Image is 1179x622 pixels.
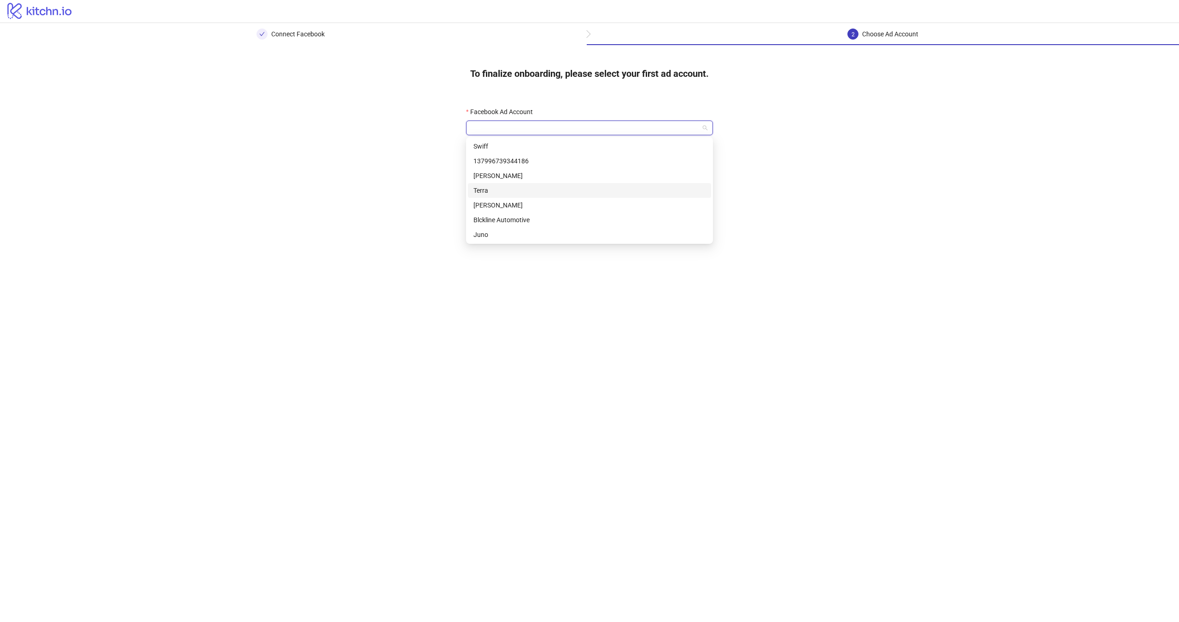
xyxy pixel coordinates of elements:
[468,168,711,183] div: Rishabh Dhawan
[468,198,711,213] div: Rishabh Dhawan
[473,171,706,181] div: [PERSON_NAME]
[468,139,711,154] div: Swiff
[455,60,724,87] h4: To finalize onboarding, please select your first ad account.
[468,154,711,168] div: 137996739344186
[473,215,706,225] div: Blckline Automotive
[466,107,539,117] label: Facebook Ad Account
[468,213,711,227] div: Blckline Automotive
[473,156,706,166] div: 137996739344186
[473,230,706,240] div: Juno
[472,121,699,135] input: Facebook Ad Account
[271,29,325,40] div: Connect Facebook
[473,185,706,196] div: Terra
[468,183,711,198] div: Terra
[259,31,265,37] span: check
[852,31,855,38] span: 2
[473,200,706,210] div: [PERSON_NAME]
[473,141,706,151] div: Swiff
[468,227,711,242] div: Juno
[862,29,918,40] div: Choose Ad Account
